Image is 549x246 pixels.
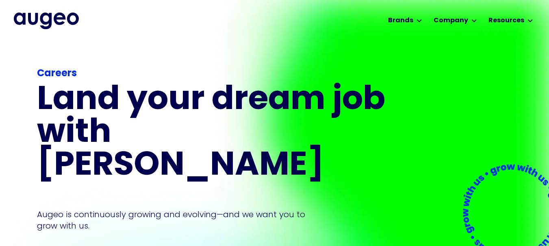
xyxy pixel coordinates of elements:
[14,13,79,29] img: Augeo's full logo in midnight blue.
[37,69,77,79] strong: Careers
[14,13,79,29] a: home
[37,84,388,183] h1: Land your dream job﻿ with [PERSON_NAME]
[434,16,468,26] div: Company
[488,16,524,26] div: Resources
[37,209,317,231] p: Augeo is continuously growing and evolving—and we want you to grow with us.
[388,16,413,26] div: Brands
